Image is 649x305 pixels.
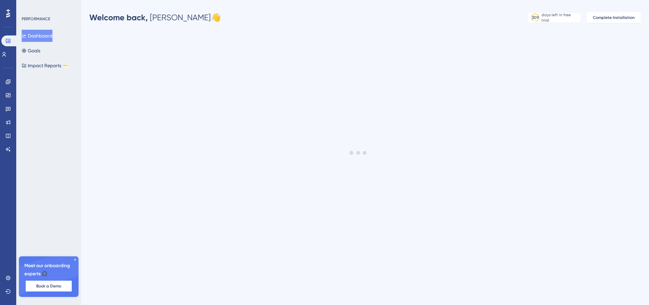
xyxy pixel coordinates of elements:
div: days left in free trial [541,12,579,23]
div: 309 [532,15,539,20]
span: Meet our onboarding experts 🎧 [24,262,73,278]
div: [PERSON_NAME] 👋 [89,12,221,23]
button: Goals [22,45,40,57]
div: BETA [63,64,69,67]
button: Impact ReportsBETA [22,59,69,72]
button: Book a Demo [26,281,72,291]
span: Book a Demo [36,283,61,289]
button: Dashboard [22,30,52,42]
button: Complete Installation [587,12,641,23]
div: PERFORMANCE [22,16,50,22]
span: Complete Installation [593,15,635,20]
span: Welcome back, [89,12,148,22]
